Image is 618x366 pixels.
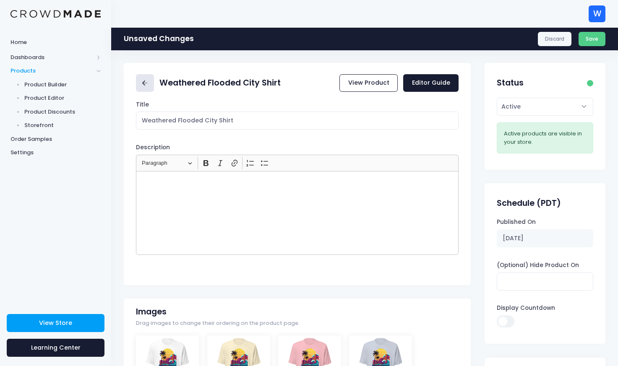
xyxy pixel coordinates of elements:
[7,314,104,332] a: View Store
[589,5,605,22] div: W
[136,101,149,109] label: Title
[24,94,101,102] span: Product Editor
[7,339,104,357] a: Learning Center
[10,135,101,143] span: Order Samples
[579,32,606,46] button: Save
[497,78,524,88] h2: Status
[10,38,101,47] span: Home
[39,319,72,327] span: View Store
[538,32,572,46] a: Discard
[136,319,300,327] span: Drag images to change their ordering on the product page.
[497,261,579,270] label: (Optional) Hide Product On
[24,108,101,116] span: Product Discounts
[31,343,81,352] span: Learning Center
[339,74,398,92] a: View Product
[497,198,561,208] h2: Schedule (PDT)
[138,157,196,170] button: Paragraph
[136,155,459,171] div: Editor toolbar
[10,148,101,157] span: Settings
[497,218,536,226] label: Published On
[24,80,101,89] span: Product Builder
[124,34,194,43] h1: Unsaved Changes
[10,67,94,75] span: Products
[136,171,459,255] div: Rich Text Editor, main
[24,121,101,130] span: Storefront
[159,78,281,88] h2: Weathered Flooded City Shirt
[136,143,170,152] label: Description
[10,53,94,62] span: Dashboards
[504,130,586,146] div: Active products are visible in your store.
[497,304,555,312] label: Display Countdown
[10,10,101,18] img: Logo
[403,74,459,92] a: Editor Guide
[142,158,185,168] span: Paragraph
[136,307,167,317] h2: Images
